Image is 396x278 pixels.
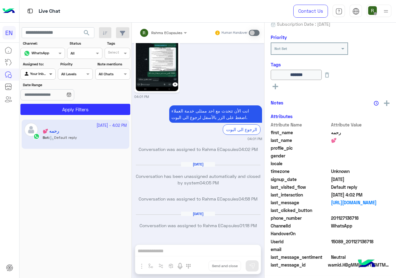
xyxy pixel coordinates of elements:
span: locale [271,160,330,167]
span: 04:02 PM [239,147,258,152]
span: profile_pic [271,145,330,151]
img: Logo [2,5,15,18]
img: tab [335,8,342,15]
span: first_name [271,129,330,136]
span: 2 [331,223,390,229]
span: Attribute Value [331,121,390,128]
span: email [271,246,330,253]
p: Conversation was assigned to Rahma ECapsules [134,196,262,202]
span: 2025-08-12T13:02:05.076Z [331,192,390,198]
h6: Notes [271,100,283,105]
img: tab [26,7,34,15]
span: null [331,152,390,159]
span: signup_date [271,176,330,183]
span: last_message_id [271,262,327,268]
span: null [331,246,390,253]
span: 💕 [331,137,390,143]
img: add [384,100,390,106]
span: 201127136718 [331,215,390,221]
label: Channel: [23,41,64,46]
h6: Attributes [271,113,293,119]
span: last_interaction [271,192,330,198]
label: Assigned to: [23,61,55,67]
button: Send and close [209,261,241,271]
span: 01:18 PM [239,223,257,228]
div: EN [2,26,16,39]
span: UserId [271,238,330,245]
span: null [331,230,390,237]
span: null [331,160,390,167]
span: Subscription Date : [DATE] [277,21,330,27]
img: profile [382,7,390,15]
label: Note mentions [97,61,129,67]
span: رحمه [331,129,390,136]
span: 04:05 PM [200,180,219,185]
p: Conversation has been unassigned automatically and closed by system [134,173,262,186]
span: last_message [271,199,330,206]
img: hulul-logo.png [356,253,377,275]
span: HandoverOn [271,230,330,237]
span: 2024-03-09T14:54:01.384Z [331,176,390,183]
div: Select [107,50,119,57]
label: Status [70,41,101,46]
span: timezone [271,168,330,174]
label: Tags [107,41,130,46]
button: search [79,27,94,41]
span: gender [271,152,330,159]
span: last_clicked_button [271,207,330,214]
img: userImage [368,6,377,15]
img: notes [374,101,379,106]
p: 12/8/2025, 4:01 PM [169,105,262,123]
span: 0 [331,254,390,260]
label: Priority [60,61,92,67]
small: Human Handover [222,30,247,35]
b: Not Set [274,46,287,51]
span: wamid.HBgMMjAxMTI3MTM2NzE4FQIAEhggNjk0NjE4NEU0NUE0RTAzQ0UzRDE3Mjk1Q0M5Q0E0OUUA [328,262,390,268]
img: 1293241735542049.jpg [136,16,178,91]
small: 04:01 PM [134,94,149,99]
p: Conversation was assigned to Rahma ECapsules [134,146,262,152]
label: Date Range [23,82,92,88]
p: Live Chat [39,7,60,15]
span: 04:58 PM [239,196,257,201]
img: tab [352,8,359,15]
h6: Tags [271,62,390,67]
span: Attribute Name [271,121,330,128]
span: phone_number [271,215,330,221]
span: last_visited_flow [271,184,330,190]
span: ChannelId [271,223,330,229]
span: Unknown [331,168,390,174]
small: 04:01 PM [247,136,262,141]
span: search [83,29,90,37]
span: last_message_sentiment [271,254,330,260]
button: Apply Filters [20,104,130,115]
div: الرجوع الى البوت [223,124,260,135]
h6: [DATE] [181,162,215,166]
span: 15089_201127136718 [331,238,390,245]
a: [URL][DOMAIN_NAME] [331,199,390,206]
span: last_name [271,137,330,143]
h6: Priority [271,34,287,40]
span: null [331,207,390,214]
a: Contact Us [293,5,328,18]
p: Conversation was assigned to Rahma ECapsules [134,222,262,229]
h6: [DATE] [181,212,215,216]
a: tab [333,5,345,18]
span: Default reply [331,184,390,190]
span: Rahma ECapsules [151,30,182,35]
